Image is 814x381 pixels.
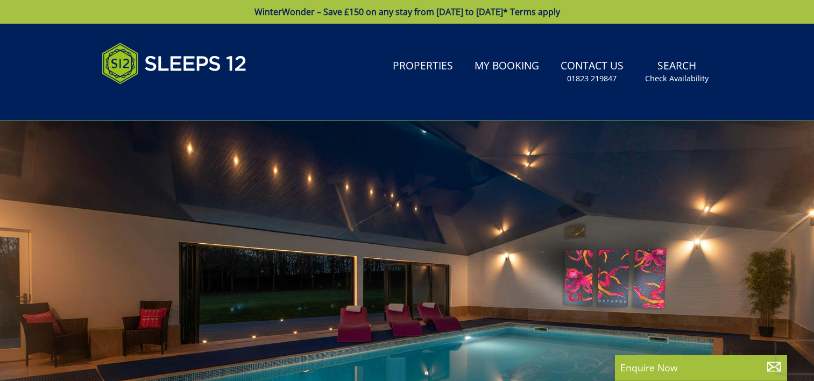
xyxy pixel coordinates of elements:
a: Contact Us01823 219847 [556,54,628,89]
small: 01823 219847 [567,73,617,84]
a: SearchCheck Availability [641,54,713,89]
p: Enquire Now [620,361,782,375]
iframe: Customer reviews powered by Trustpilot [96,97,209,106]
small: Check Availability [645,73,709,84]
a: My Booking [470,54,543,79]
a: Properties [388,54,457,79]
img: Sleeps 12 [102,37,247,90]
